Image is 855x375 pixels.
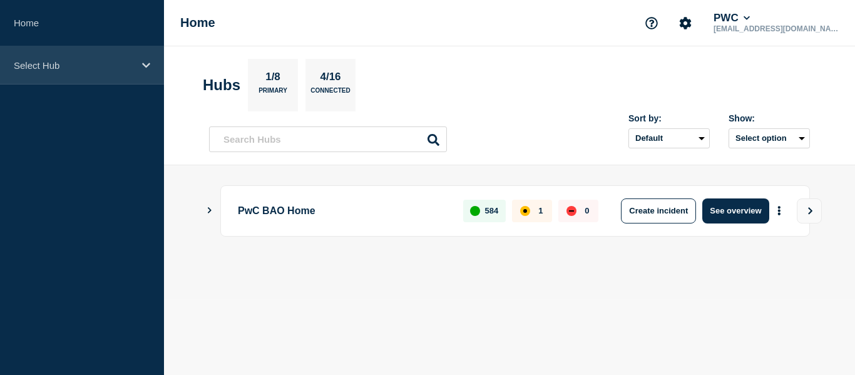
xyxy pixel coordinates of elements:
p: Select Hub [14,60,134,71]
button: Support [638,10,665,36]
input: Search Hubs [209,126,447,152]
h1: Home [180,16,215,30]
p: 1/8 [261,71,285,87]
p: 0 [585,206,589,215]
p: Primary [259,87,287,100]
h2: Hubs [203,76,240,94]
p: 1 [538,206,543,215]
p: Connected [310,87,350,100]
p: PwC BAO Home [238,198,449,223]
button: Show Connected Hubs [207,206,213,215]
div: Sort by: [628,113,710,123]
div: affected [520,206,530,216]
button: Select option [729,128,810,148]
button: Create incident [621,198,696,223]
p: [EMAIL_ADDRESS][DOMAIN_NAME] [711,24,841,33]
p: 4/16 [315,71,346,87]
button: More actions [771,199,787,222]
button: Account settings [672,10,699,36]
div: up [470,206,480,216]
div: down [566,206,576,216]
p: 584 [485,206,499,215]
button: PWC [711,12,752,24]
div: Show: [729,113,810,123]
button: View [797,198,822,223]
button: See overview [702,198,769,223]
select: Sort by [628,128,710,148]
